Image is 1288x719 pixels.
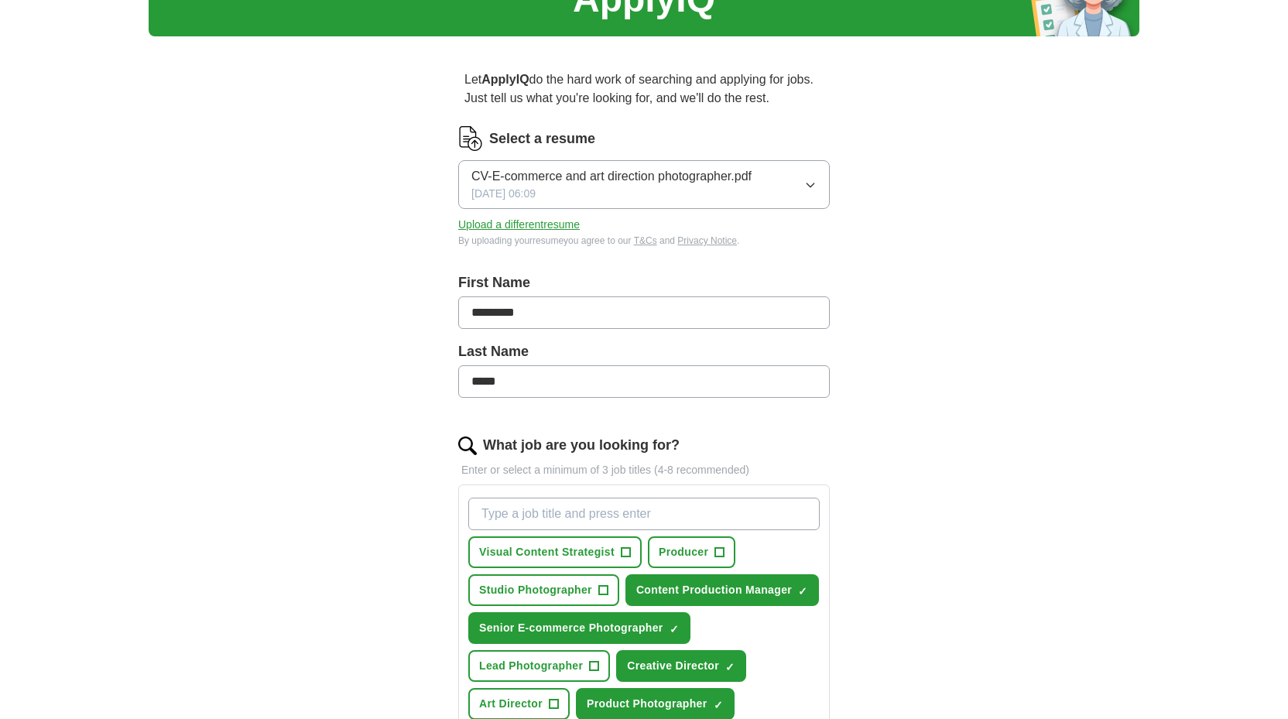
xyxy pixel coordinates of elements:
span: [DATE] 06:09 [471,186,536,202]
a: Privacy Notice [677,235,737,246]
button: Producer [648,536,735,568]
button: Senior E-commerce Photographer✓ [468,612,690,644]
span: ✓ [714,699,723,711]
span: Studio Photographer [479,582,592,598]
span: Senior E-commerce Photographer [479,620,663,636]
button: Studio Photographer [468,574,619,606]
button: Visual Content Strategist [468,536,642,568]
span: Content Production Manager [636,582,792,598]
span: Creative Director [627,658,719,674]
label: Last Name [458,341,830,362]
div: By uploading your resume you agree to our and . [458,234,830,248]
span: ✓ [725,661,735,673]
span: Art Director [479,696,543,712]
button: Content Production Manager✓ [625,574,819,606]
input: Type a job title and press enter [468,498,820,530]
span: Product Photographer [587,696,707,712]
p: Let do the hard work of searching and applying for jobs. Just tell us what you're looking for, an... [458,64,830,114]
span: ✓ [670,623,679,635]
p: Enter or select a minimum of 3 job titles (4-8 recommended) [458,462,830,478]
a: T&Cs [634,235,657,246]
span: Visual Content Strategist [479,544,615,560]
label: Select a resume [489,128,595,149]
label: What job are you looking for? [483,435,680,456]
button: Lead Photographer [468,650,610,682]
span: ✓ [798,585,807,597]
button: Creative Director✓ [616,650,746,682]
span: CV-E-commerce and art direction photographer.pdf [471,167,752,186]
strong: ApplyIQ [481,73,529,86]
span: Producer [659,544,708,560]
button: CV-E-commerce and art direction photographer.pdf[DATE] 06:09 [458,160,830,209]
label: First Name [458,272,830,293]
img: CV Icon [458,126,483,151]
img: search.png [458,437,477,455]
span: Lead Photographer [479,658,583,674]
button: Upload a differentresume [458,217,580,233]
